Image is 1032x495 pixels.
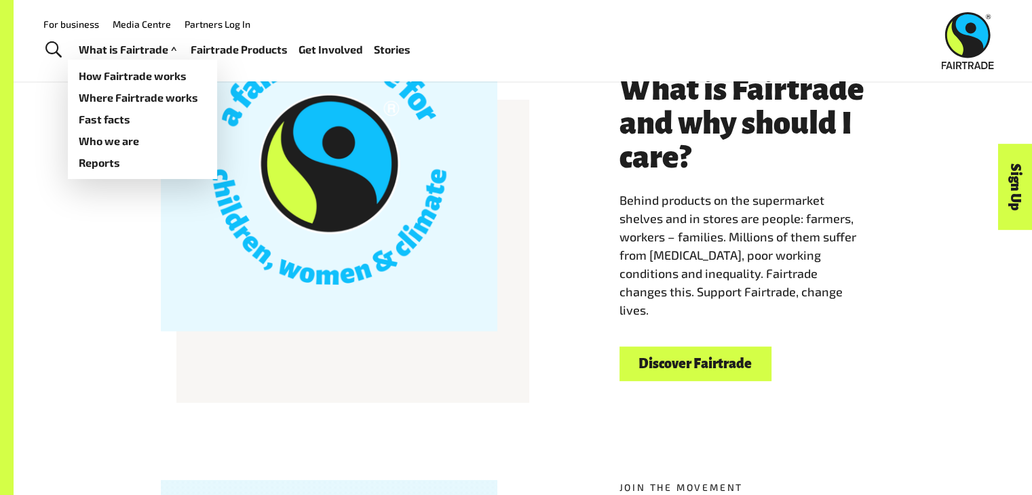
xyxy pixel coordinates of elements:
a: Where Fairtrade works [68,87,217,108]
a: Who we are [68,130,217,152]
a: Media Centre [113,18,171,30]
a: What is Fairtrade [79,40,180,60]
a: Partners Log In [185,18,250,30]
a: How Fairtrade works [68,65,217,87]
a: Discover Fairtrade [619,346,771,381]
h5: Join the movement [619,480,885,494]
span: Behind products on the supermarket shelves and in stores are people: farmers, workers – families.... [619,193,856,317]
img: Fairtrade Australia New Zealand logo [942,12,994,69]
a: Reports [68,152,217,174]
a: Get Involved [299,40,363,60]
h3: What is Fairtrade and why should I care? [619,73,885,174]
a: Fast facts [68,108,217,130]
a: For business [43,18,99,30]
a: Fairtrade Products [191,40,288,60]
a: Stories [374,40,410,60]
a: Toggle Search [37,33,70,67]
